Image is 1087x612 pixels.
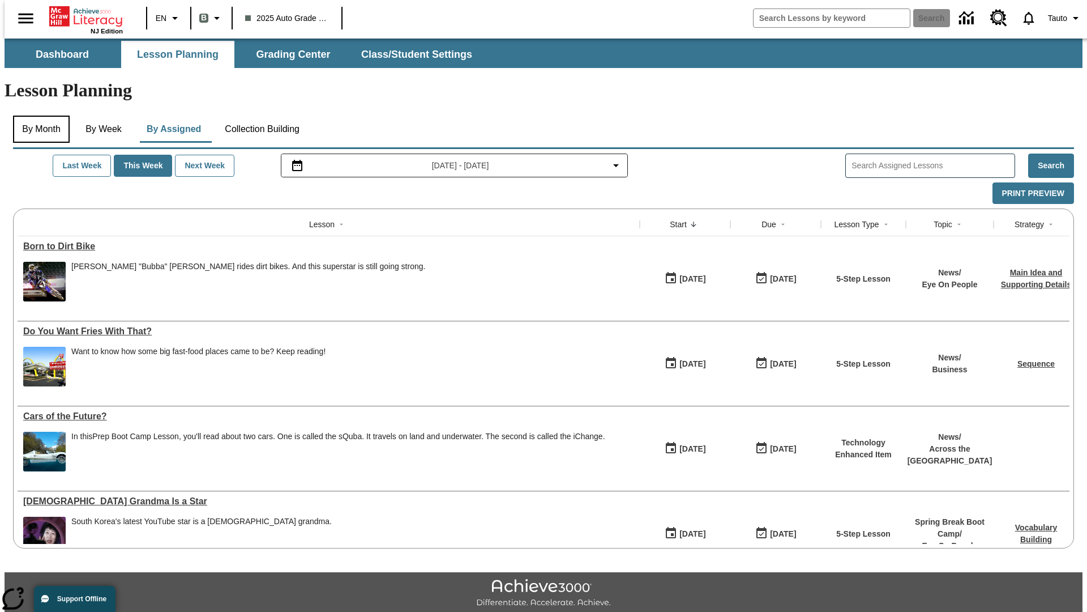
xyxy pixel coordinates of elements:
button: Collection Building [216,116,309,143]
div: James "Bubba" Stewart rides dirt bikes. And this superstar is still going strong. [71,262,425,301]
button: Grading Center [237,41,350,68]
input: Search Assigned Lessons [851,158,1015,174]
p: News / [922,267,977,279]
button: Support Offline [34,586,115,612]
svg: Collapse Date Range Filter [609,159,623,172]
a: Cars of the Future? , Lessons [23,411,634,422]
div: Start [670,219,687,230]
div: In this [71,432,605,441]
a: Resource Center, Will open in new tab [983,3,1014,33]
a: Sequence [1017,359,1055,368]
p: 5-Step Lesson [836,358,891,370]
testabrev: Prep Boot Camp Lesson, you'll read about two cars. One is called the sQuba. It travels on land an... [92,432,605,441]
p: 5-Step Lesson [836,273,891,285]
button: 03/14/25: First time the lesson was available [661,523,709,545]
p: 5-Step Lesson [836,528,891,540]
p: Eye On People [911,540,988,552]
div: Lesson Type [834,219,879,230]
div: Due [761,219,776,230]
a: Home [49,5,123,28]
div: [DATE] [770,442,796,456]
div: In this Prep Boot Camp Lesson, you'll read about two cars. One is called the sQuba. It travels on... [71,432,605,471]
div: Lesson [309,219,335,230]
div: [DATE] [770,527,796,541]
button: 08/01/26: Last day the lesson can be accessed [751,438,800,460]
button: This Week [114,155,172,177]
button: Next Week [175,155,234,177]
p: Spring Break Boot Camp / [911,516,988,540]
div: South Korea's latest YouTube star is a [DEMOGRAPHIC_DATA] grandma. [71,517,332,526]
button: Search [1028,154,1074,178]
button: Last Week [53,155,111,177]
button: Select the date range menu item [286,159,623,172]
span: NJ Edition [91,28,123,35]
span: 2025 Auto Grade 1 B [245,12,329,24]
div: Cars of the Future? [23,411,634,422]
button: 03/14/26: Last day the lesson can be accessed [751,523,800,545]
a: Main Idea and Supporting Details [1001,268,1071,289]
p: News / [932,352,967,364]
span: B [201,11,207,25]
button: 07/01/25: First time the lesson was available [661,438,709,460]
p: News / [908,431,992,443]
div: Topic [934,219,952,230]
img: Motocross racer James Stewart flies through the air on his dirt bike. [23,262,66,301]
div: Born to Dirt Bike [23,241,634,252]
div: Do You Want Fries With That? [23,326,634,337]
div: South Korea's latest YouTube star is a 70-year-old grandma. [71,517,332,556]
button: Print Preview [992,182,1074,205]
div: SubNavbar [5,39,1082,68]
a: Do You Want Fries With That?, Lessons [23,326,634,337]
button: 07/20/26: Last day the lesson can be accessed [751,353,800,375]
img: High-tech automobile treading water. [23,432,66,471]
a: Notifications [1014,3,1043,33]
button: Sort [687,218,700,231]
span: [DATE] - [DATE] [432,160,489,172]
span: EN [156,12,166,24]
div: [DATE] [679,527,705,541]
button: 08/10/25: Last day the lesson can be accessed [751,268,800,290]
div: [DATE] [679,272,705,286]
button: Sort [879,218,893,231]
p: Business [932,364,967,376]
div: [DATE] [770,357,796,371]
div: South Korean Grandma Is a Star [23,496,634,507]
button: Dashboard [6,41,119,68]
button: By Month [13,116,70,143]
div: [DATE] [679,357,705,371]
div: [DATE] [679,442,705,456]
button: Class/Student Settings [352,41,481,68]
button: Language: EN, Select a language [151,8,187,28]
div: SubNavbar [5,41,482,68]
p: Technology Enhanced Item [827,437,900,461]
a: Vocabulary Building [1015,523,1057,544]
div: Strategy [1015,219,1044,230]
span: Support Offline [57,595,106,603]
button: 07/14/25: First time the lesson was available [661,353,709,375]
button: Boost Class color is gray green. Change class color [195,8,228,28]
div: [DATE] [770,272,796,286]
img: One of the first McDonald's stores, with the iconic red sign and golden arches. [23,347,66,386]
button: Sort [952,218,966,231]
div: Home [49,4,123,35]
img: 70 year-old Korean woman applying makeup for a YouTube video [23,517,66,556]
div: Want to know how some big fast-food places came to be? Keep reading! [71,347,326,386]
div: Want to know how some big fast-food places came to be? Keep reading! [71,347,326,356]
button: Profile/Settings [1043,8,1087,28]
button: Sort [335,218,348,231]
div: [PERSON_NAME] "Bubba" [PERSON_NAME] rides dirt bikes. And this superstar is still going strong. [71,262,425,271]
img: Achieve3000 Differentiate Accelerate Achieve [476,579,611,608]
a: South Korean Grandma Is a Star, Lessons [23,496,634,507]
h1: Lesson Planning [5,80,1082,101]
input: search field [754,9,910,27]
button: By Week [75,116,132,143]
p: Eye On People [922,279,977,291]
a: Born to Dirt Bike, Lessons [23,241,634,252]
button: 08/04/25: First time the lesson was available [661,268,709,290]
button: Sort [776,218,790,231]
button: By Assigned [138,116,210,143]
span: Tauto [1048,12,1067,24]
